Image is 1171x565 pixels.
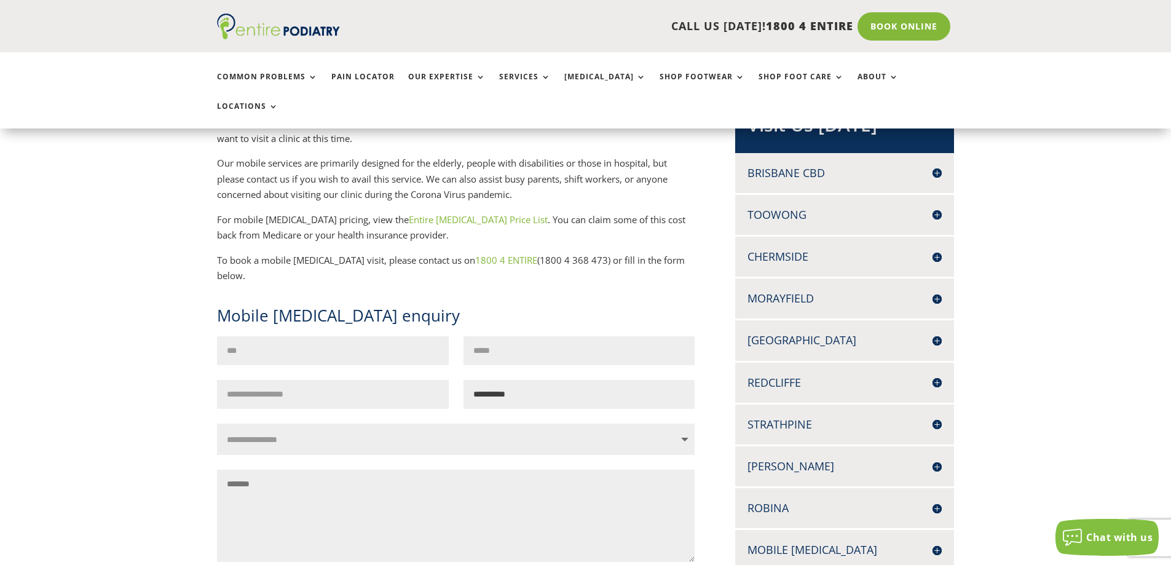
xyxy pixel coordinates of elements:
a: Common Problems [217,73,318,99]
h4: Mobile [MEDICAL_DATA] [747,542,942,558]
a: Book Online [858,12,950,41]
a: 1800 4 ENTIRE [475,254,537,266]
p: For mobile [MEDICAL_DATA] pricing, view the . You can claim some of this cost back from Medicare ... [217,212,695,253]
h4: Strathpine [747,417,942,432]
h4: Brisbane CBD [747,165,942,181]
a: Entire [MEDICAL_DATA] Price List [409,213,548,226]
h4: Chermside [747,249,942,264]
p: Our mobile services are primarily designed for the elderly, people with disabilities or those in ... [217,156,695,212]
span: 1800 4 ENTIRE [766,18,853,33]
span: Chat with us [1086,531,1153,544]
a: Entire Podiatry [217,30,340,42]
p: CALL US [DATE]! [387,18,853,34]
a: About [858,73,899,99]
button: Chat with us [1055,519,1159,556]
h4: [PERSON_NAME] [747,459,942,474]
img: logo (1) [217,14,340,39]
p: To book a mobile [MEDICAL_DATA] visit, please contact us on (1800 4 368 473) or fill in the form ... [217,253,695,284]
a: Shop Footwear [660,73,745,99]
a: [MEDICAL_DATA] [564,73,646,99]
h4: Toowong [747,207,942,223]
h4: Morayfield [747,291,942,306]
a: Pain Locator [331,73,395,99]
a: Services [499,73,551,99]
a: Our Expertise [408,73,486,99]
h4: Redcliffe [747,375,942,390]
a: Shop Foot Care [759,73,844,99]
a: Locations [217,102,278,128]
h4: Robina [747,500,942,516]
h1: Mobile [MEDICAL_DATA] enquiry [217,304,695,336]
h4: [GEOGRAPHIC_DATA] [747,333,942,348]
